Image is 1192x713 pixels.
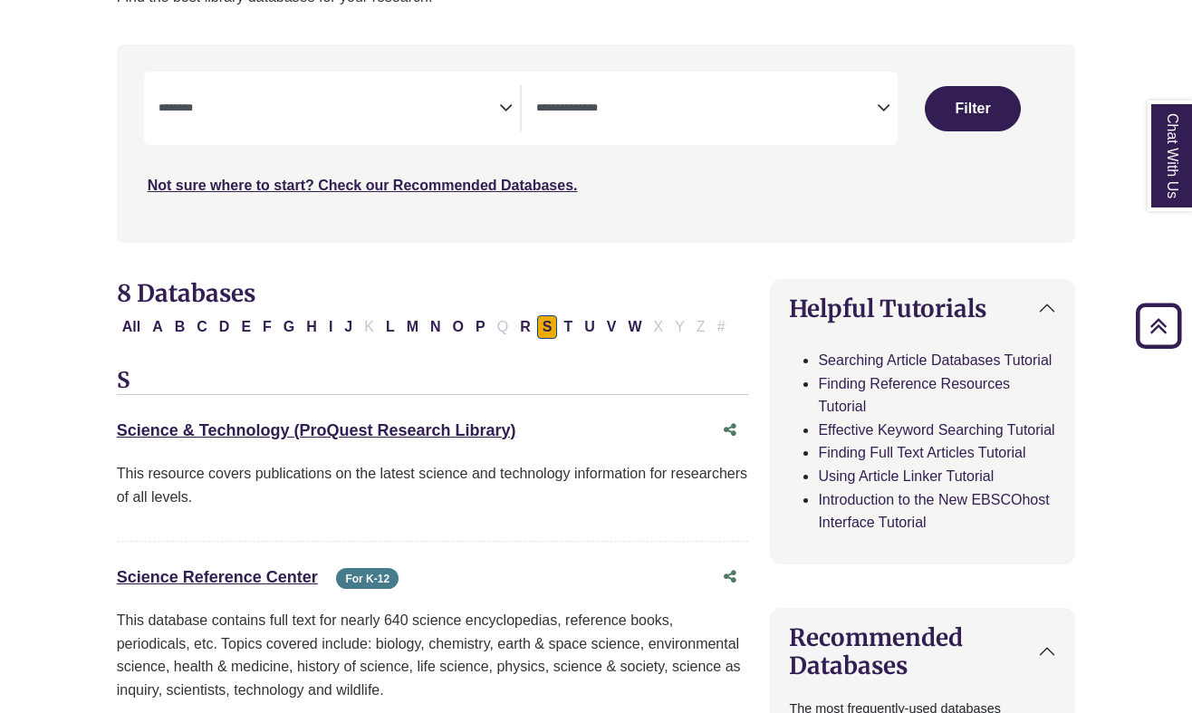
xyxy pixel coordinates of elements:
nav: Search filters [117,44,1076,242]
button: Filter Results P [470,315,491,339]
button: Helpful Tutorials [771,280,1074,337]
a: Introduction to the New EBSCOhost Interface Tutorial [818,492,1049,531]
button: Filter Results I [323,315,338,339]
a: Finding Reference Resources Tutorial [818,376,1010,415]
button: Filter Results C [191,315,213,339]
div: Alpha-list to filter by first letter of database name [117,318,733,333]
textarea: Search [159,102,499,117]
button: Share this database [712,560,748,594]
button: All [117,315,146,339]
a: Back to Top [1130,313,1187,338]
button: Filter Results L [380,315,400,339]
button: Filter Results J [339,315,358,339]
button: Filter Results E [236,315,256,339]
button: Filter Results A [147,315,168,339]
button: Submit for Search Results [925,86,1022,131]
a: Searching Article Databases Tutorial [818,352,1052,368]
span: 8 Databases [117,278,255,308]
button: Filter Results G [278,315,300,339]
button: Filter Results N [425,315,447,339]
button: Filter Results D [214,315,236,339]
button: Filter Results M [401,315,424,339]
button: Filter Results S [537,315,558,339]
span: For K-12 [336,568,399,589]
a: Finding Full Text Articles Tutorial [818,445,1025,460]
h3: S [117,368,749,395]
button: Recommended Databases [771,609,1074,694]
p: This database contains full text for nearly 640 science encyclopedias, reference books, periodica... [117,609,749,701]
a: Not sure where to start? Check our Recommended Databases. [148,178,578,193]
button: Filter Results T [558,315,578,339]
button: Filter Results O [447,315,469,339]
a: Science & Technology (ProQuest Research Library) [117,421,516,439]
a: Effective Keyword Searching Tutorial [818,422,1054,438]
p: This resource covers publications on the latest science and technology information for researcher... [117,462,749,508]
textarea: Search [536,102,877,117]
button: Filter Results H [301,315,322,339]
button: Filter Results B [169,315,191,339]
button: Share this database [712,413,748,448]
button: Filter Results V [601,315,622,339]
button: Filter Results W [622,315,647,339]
a: Using Article Linker Tutorial [818,468,994,484]
button: Filter Results R [514,315,536,339]
button: Filter Results F [257,315,277,339]
button: Filter Results U [579,315,601,339]
a: Science Reference Center [117,568,318,586]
